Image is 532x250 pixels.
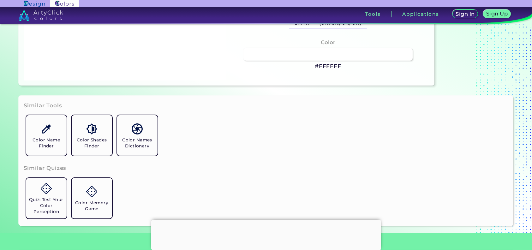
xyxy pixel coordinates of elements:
img: icon_color_shades.svg [86,123,97,134]
h5: Color Name Finder [29,137,64,149]
h3: Similar Tools [24,102,62,110]
h5: Color Memory Game [74,200,110,212]
a: Sign Up [484,10,510,18]
h4: Color [321,38,335,47]
img: icon_color_name_finder.svg [41,123,52,134]
a: Color Name Finder [24,113,69,158]
a: Color Names Dictionary [115,113,160,158]
h3: Applications [402,12,439,16]
iframe: Advertisement [151,220,381,248]
img: logo_artyclick_colors_white.svg [19,9,63,21]
a: Quiz: Test Your Color Perception [24,176,69,221]
h5: Quiz: Test Your Color Perception [29,197,64,215]
h5: Color Shades Finder [74,137,110,149]
img: ArtyClick Design logo [24,1,45,7]
img: icon_game.svg [41,183,52,194]
a: Color Shades Finder [69,113,115,158]
a: Sign In [453,10,477,18]
h5: Color Names Dictionary [120,137,155,149]
a: Color Memory Game [69,176,115,221]
h3: Similar Quizes [24,164,67,172]
h5: Sign In [456,12,474,17]
h3: #FFFFFF [315,62,341,70]
h5: Sign Up [487,11,507,16]
img: icon_color_names_dictionary.svg [132,123,143,134]
img: icon_game.svg [86,186,97,197]
h3: Tools [365,12,380,16]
